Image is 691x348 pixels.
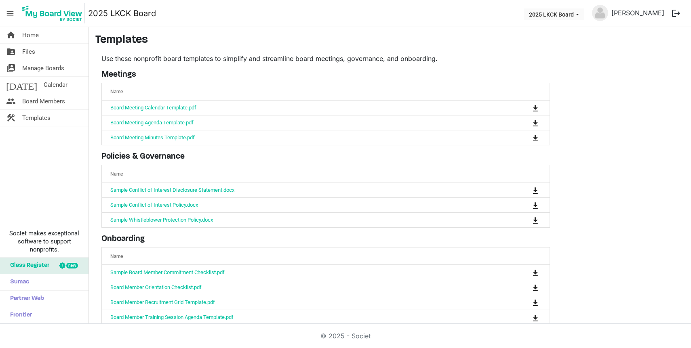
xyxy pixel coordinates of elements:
a: Sample Whistleblower Protection Policy.docx [110,217,213,223]
span: menu [2,6,18,21]
a: 2025 LKCK Board [88,5,156,21]
span: construction [6,110,16,126]
a: Board Meeting Minutes Template.pdf [110,134,195,140]
td: is Command column column header [499,115,550,130]
span: folder_shared [6,44,16,60]
span: Calendar [44,77,67,93]
td: Board Member Recruitment Grid Template.pdf is template cell column header Name [102,295,499,310]
a: Board Meeting Agenda Template.pdf [110,119,194,126]
span: Home [22,27,39,43]
span: Sumac [6,274,29,290]
a: Sample Board Member Commitment Checklist.pdf [110,269,225,275]
td: Board Meeting Minutes Template.pdf is template cell column header Name [102,130,499,145]
a: Board Meeting Calendar Template.pdf [110,105,196,111]
button: logout [668,5,685,22]
td: Sample Board Member Commitment Checklist.pdf is template cell column header Name [102,265,499,279]
img: no-profile-picture.svg [592,5,608,21]
a: Board Member Recruitment Grid Template.pdf [110,299,215,305]
span: Name [110,254,123,259]
a: Board Member Orientation Checklist.pdf [110,284,202,290]
td: is Command column column header [499,212,550,227]
button: Download [530,297,541,308]
p: Use these nonprofit board templates to simplify and streamline board meetings, governance, and on... [101,54,550,63]
a: Board Member Training Session Agenda Template.pdf [110,314,234,320]
h5: Policies & Governance [101,152,550,161]
span: home [6,27,16,43]
td: is Command column column header [499,182,550,197]
a: [PERSON_NAME] [608,5,668,21]
span: Partner Web [6,291,44,307]
button: Download [530,199,541,211]
span: Templates [22,110,51,126]
span: people [6,93,16,109]
td: is Command column column header [499,310,550,325]
button: Download [530,266,541,278]
a: Sample Conflict of Interest Disclosure Statement.docx [110,187,234,193]
span: switch_account [6,60,16,76]
button: Download [530,184,541,195]
button: Download [530,214,541,226]
span: Board Members [22,93,65,109]
span: Name [110,89,123,94]
td: Sample Whistleblower Protection Policy.docx is template cell column header Name [102,212,499,227]
span: Files [22,44,35,60]
button: Download [530,312,541,323]
button: Download [530,132,541,143]
a: Sample Conflict of Interest Policy.docx [110,202,198,208]
td: Board Meeting Calendar Template.pdf is template cell column header Name [102,101,499,115]
button: Download [530,282,541,293]
div: new [66,263,78,268]
img: My Board View Logo [20,3,85,23]
td: Board Member Orientation Checklist.pdf is template cell column header Name [102,280,499,295]
td: Board Meeting Agenda Template.pdf is template cell column header Name [102,115,499,130]
td: Board Member Training Session Agenda Template.pdf is template cell column header Name [102,310,499,325]
h5: Onboarding [101,234,550,244]
a: © 2025 - Societ [320,332,371,340]
span: Manage Boards [22,60,64,76]
td: is Command column column header [499,197,550,212]
td: is Command column column header [499,265,550,279]
h3: Templates [95,34,685,47]
span: Societ makes exceptional software to support nonprofits. [4,229,85,254]
td: is Command column column header [499,130,550,145]
span: Name [110,171,123,177]
td: is Command column column header [499,280,550,295]
h5: Meetings [101,70,550,80]
td: Sample Conflict of Interest Disclosure Statement.docx is template cell column header Name [102,182,499,197]
td: is Command column column header [499,295,550,310]
button: Download [530,102,541,113]
button: 2025 LKCK Board dropdownbutton [524,8,584,20]
td: is Command column column header [499,101,550,115]
span: Glass Register [6,258,49,274]
a: My Board View Logo [20,3,88,23]
span: Frontier [6,307,32,323]
button: Download [530,117,541,128]
span: [DATE] [6,77,37,93]
td: Sample Conflict of Interest Policy.docx is template cell column header Name [102,197,499,212]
